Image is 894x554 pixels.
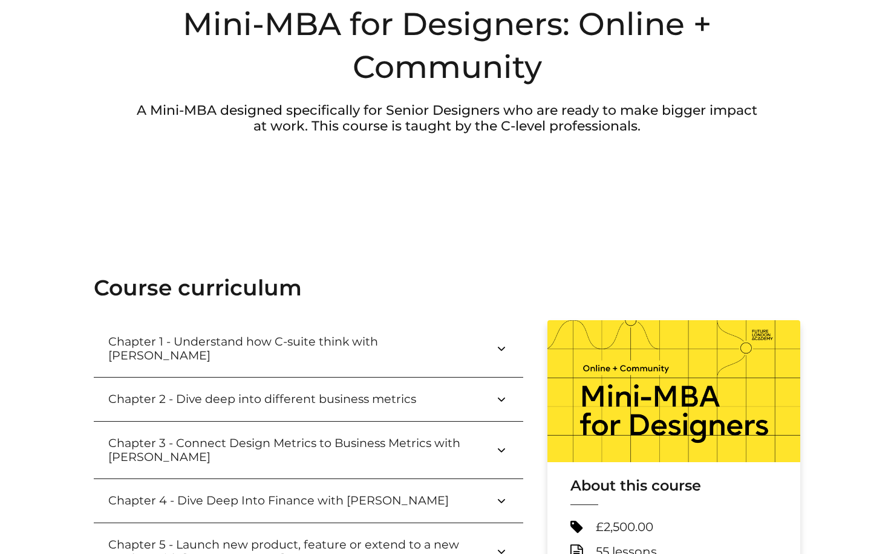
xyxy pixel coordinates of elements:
[108,436,494,464] h3: Chapter 3 - Connect Design Metrics to Business Metrics with [PERSON_NAME]
[94,378,523,421] button: Chapter 2 - Dive deep into different business metrics
[570,477,777,495] h3: About this course
[129,103,765,135] p: A Mini-MBA designed specifically for Senior Designers who are ready to make bigger impact at work...
[94,479,523,523] button: Chapter 4 - Dive Deep Into Finance with [PERSON_NAME]
[596,520,653,535] span: £2,500.00
[94,275,800,301] h2: Course curriculum
[108,335,494,362] h3: Chapter 1 - Understand how C-suite think with [PERSON_NAME]
[94,422,523,478] button: Chapter 3 - Connect Design Metrics to Business Metrics with [PERSON_NAME]
[129,3,765,88] h2: Mini-MBA for Designers: Online + Community
[108,392,436,406] h3: Chapter 2 - Dive deep into different business metrics
[94,320,523,377] button: Chapter 1 - Understand how C-suite think with [PERSON_NAME]
[108,494,468,507] h3: Chapter 4 - Dive Deep Into Finance with [PERSON_NAME]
